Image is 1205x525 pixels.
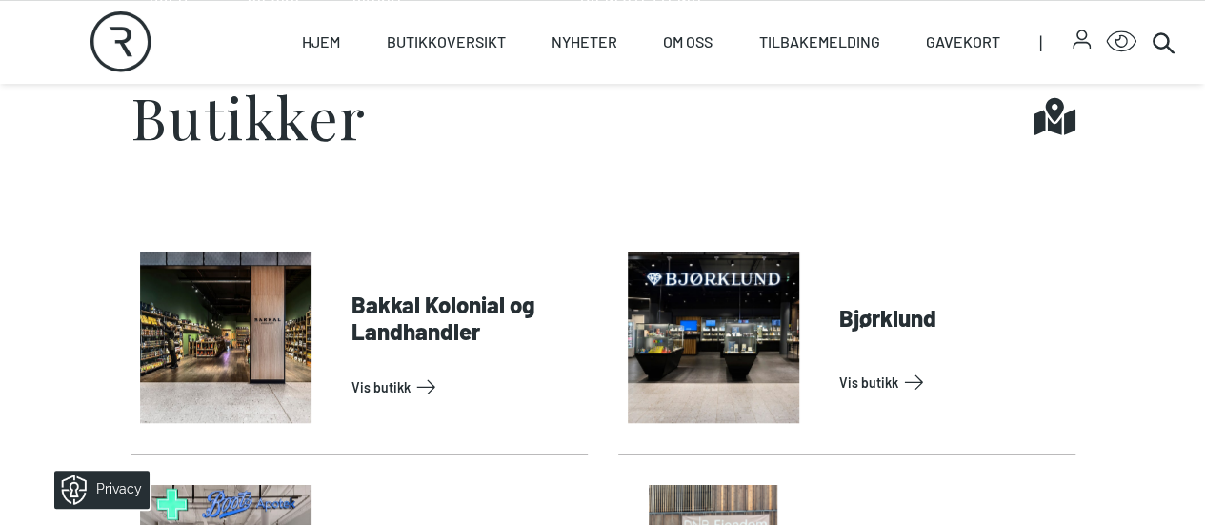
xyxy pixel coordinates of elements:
[131,88,367,145] h1: Butikker
[351,372,580,402] a: Vis Butikk: Bakkal Kolonial og Landhandler
[19,464,174,515] iframe: Manage Preferences
[1106,27,1136,57] button: Open Accessibility Menu
[839,367,1068,397] a: Vis Butikk: Bjørklund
